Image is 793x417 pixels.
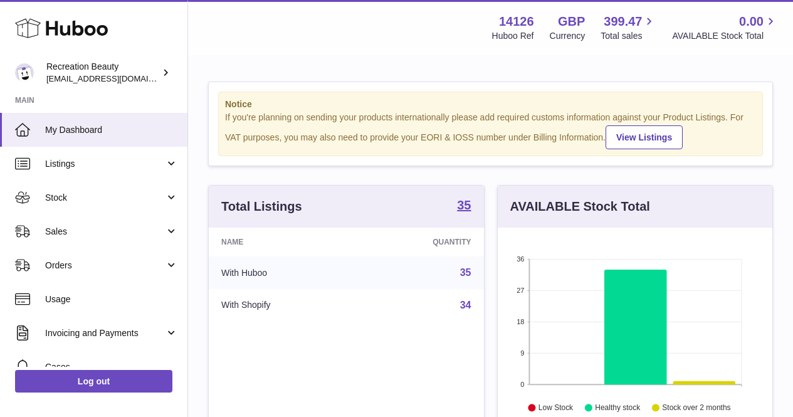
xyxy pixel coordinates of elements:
[492,30,534,42] div: Huboo Ref
[517,287,524,294] text: 27
[15,63,34,82] img: production@recreationbeauty.com
[520,349,524,357] text: 9
[45,361,178,373] span: Cases
[550,30,586,42] div: Currency
[45,124,178,136] span: My Dashboard
[601,13,656,42] a: 399.47 Total sales
[672,30,778,42] span: AVAILABLE Stock Total
[357,228,483,256] th: Quantity
[221,198,302,215] h3: Total Listings
[460,300,471,310] a: 34
[510,198,650,215] h3: AVAILABLE Stock Total
[662,403,730,412] text: Stock over 2 months
[595,403,641,412] text: Healthy stock
[45,192,165,204] span: Stock
[520,381,524,388] text: 0
[15,370,172,393] a: Log out
[457,199,471,214] a: 35
[225,98,756,110] strong: Notice
[46,61,159,85] div: Recreation Beauty
[460,267,471,278] a: 35
[517,255,524,263] text: 36
[606,125,683,149] a: View Listings
[538,403,573,412] text: Low Stock
[45,260,165,272] span: Orders
[457,199,471,211] strong: 35
[739,13,764,30] span: 0.00
[604,13,642,30] span: 399.47
[45,293,178,305] span: Usage
[601,30,656,42] span: Total sales
[499,13,534,30] strong: 14126
[209,228,357,256] th: Name
[225,112,756,149] div: If you're planning on sending your products internationally please add required customs informati...
[45,327,165,339] span: Invoicing and Payments
[517,318,524,325] text: 18
[45,226,165,238] span: Sales
[209,256,357,289] td: With Huboo
[672,13,778,42] a: 0.00 AVAILABLE Stock Total
[209,289,357,322] td: With Shopify
[45,158,165,170] span: Listings
[46,73,184,83] span: [EMAIL_ADDRESS][DOMAIN_NAME]
[558,13,585,30] strong: GBP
